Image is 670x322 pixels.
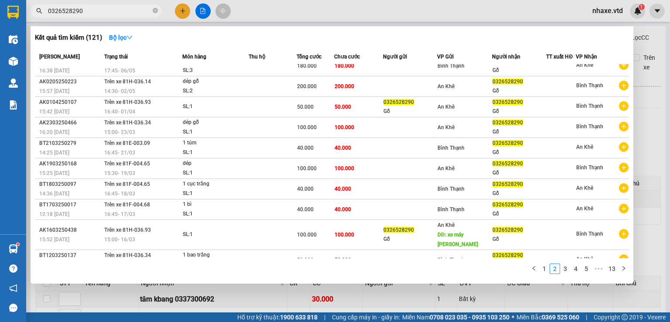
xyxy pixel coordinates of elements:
[183,179,248,189] div: 1 cục trắng
[39,118,102,127] div: AK2303250466
[539,264,550,274] li: 1
[335,257,351,263] span: 50.000
[183,77,248,86] div: dép gỗ
[104,252,151,258] span: Trên xe 81H-036.34
[492,252,523,258] span: 0326528290
[492,107,546,116] div: Gỗ
[576,54,597,60] span: VP Nhận
[104,79,151,85] span: Trên xe 81H-036.14
[438,63,465,69] span: Bình Thạnh
[183,200,248,209] div: 1 bì
[619,254,629,264] span: plus-circle
[576,103,603,109] span: Bình Thạnh
[39,211,69,217] span: 12:18 [DATE]
[297,104,314,110] span: 50.000
[104,236,135,243] span: 15:00 - 16/03
[383,54,407,60] span: Người gửi
[335,63,354,69] span: 180.000
[492,99,523,105] span: 0326528290
[9,284,17,292] span: notification
[619,101,629,111] span: plus-circle
[104,68,135,74] span: 17:45 - 06/05
[561,264,570,274] a: 3
[438,124,455,130] span: An Khê
[39,129,69,135] span: 16:20 [DATE]
[438,104,455,110] span: An Khê
[297,63,317,69] span: 180.000
[104,227,151,233] span: Trên xe 81H-036.93
[438,257,465,263] span: Bình Thạnh
[619,204,629,213] span: plus-circle
[104,211,135,217] span: 16:45 - 17/03
[39,77,102,86] div: AK0205250223
[437,54,454,60] span: VP Gửi
[591,264,605,274] span: •••
[560,264,571,274] li: 3
[104,161,150,167] span: Trên xe 81F-004.65
[104,120,151,126] span: Trên xe 81H-036.34
[104,191,135,197] span: 16:45 - 18/03
[619,60,629,70] span: plus-circle
[540,264,549,274] a: 1
[183,209,248,219] div: SL: 1
[9,79,18,88] img: warehouse-icon
[297,83,317,89] span: 200.000
[438,145,465,151] span: Bình Thạnh
[39,98,102,107] div: AK0104250107
[48,6,151,16] input: Tìm tên, số ĐT hoặc mã đơn
[438,165,455,171] span: An Khê
[576,164,603,171] span: Bình Thạnh
[576,231,603,237] span: Bình Thạnh
[550,264,560,274] a: 2
[297,232,317,238] span: 100.000
[619,122,629,131] span: plus-circle
[619,81,629,90] span: plus-circle
[576,123,603,130] span: Bình Thạnh
[9,35,18,44] img: warehouse-icon
[531,266,537,271] span: left
[39,159,102,168] div: AK1903250168
[492,181,523,187] span: 0326528290
[9,304,17,312] span: message
[492,127,546,137] div: Gỗ
[39,180,102,189] div: BT1803250097
[9,57,18,66] img: warehouse-icon
[39,191,69,197] span: 14:36 [DATE]
[529,264,539,274] li: Previous Page
[182,54,206,60] span: Món hàng
[335,232,354,238] span: 100.000
[183,127,248,137] div: SL: 1
[183,102,248,112] div: SL: 1
[39,150,69,156] span: 14:25 [DATE]
[249,54,265,60] span: Thu hộ
[619,163,629,172] span: plus-circle
[297,165,317,171] span: 100.000
[335,145,351,151] span: 40.000
[104,54,128,60] span: Trạng thái
[109,34,133,41] strong: Bộ lọc
[39,68,69,74] span: 16:38 [DATE]
[297,54,321,60] span: Tổng cước
[492,161,523,167] span: 0326528290
[36,8,42,14] span: search
[39,88,69,94] span: 15:57 [DATE]
[619,264,629,274] button: right
[39,200,102,209] div: BT1703250017
[335,83,354,89] span: 200.000
[383,235,437,244] div: Gỗ
[571,264,581,274] a: 4
[297,124,317,130] span: 100.000
[39,139,102,148] div: BT2103250279
[9,264,17,273] span: question-circle
[492,189,546,198] div: Gỗ
[576,82,603,89] span: Bình Thạnh
[104,202,150,208] span: Trên xe 81F-004.68
[183,118,248,127] div: dép gỗ
[335,206,351,212] span: 40.000
[438,232,478,247] span: DĐ: xe máy [PERSON_NAME]
[39,54,80,60] span: [PERSON_NAME]
[102,31,140,45] button: Bộ lọcdown
[334,54,360,60] span: Chưa cước
[383,99,414,105] span: 0326528290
